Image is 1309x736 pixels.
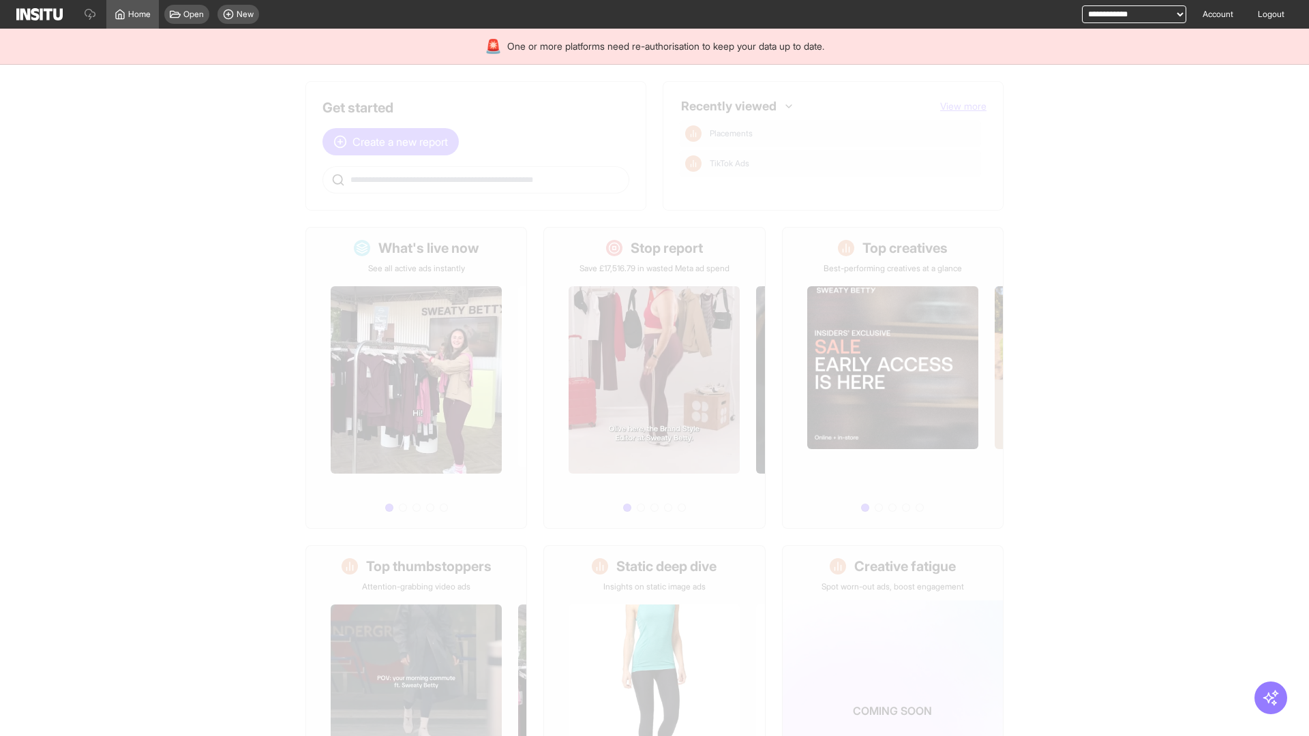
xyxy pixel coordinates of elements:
span: Open [183,9,204,20]
img: Logo [16,8,63,20]
span: One or more platforms need re-authorisation to keep your data up to date. [507,40,824,53]
div: 🚨 [485,37,502,56]
span: Home [128,9,151,20]
span: New [237,9,254,20]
